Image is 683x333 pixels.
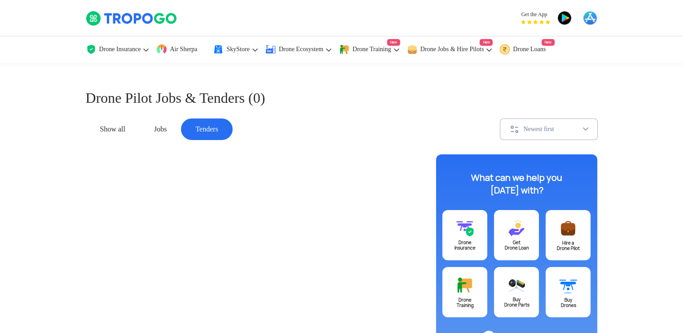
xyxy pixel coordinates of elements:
[86,11,178,26] img: TropoGo Logo
[456,276,474,294] img: ic_training@3x.svg
[265,36,332,63] a: Drone Ecosystem
[86,36,150,63] a: Drone Insurance
[546,298,590,308] div: Buy Drones
[521,11,550,18] span: Get the App
[420,46,484,53] span: Drone Jobs & Hire Pilots
[559,276,577,294] img: ic_buydrone@3x.svg
[494,297,539,308] div: Buy Drone Parts
[442,210,487,260] a: DroneInsurance
[542,39,555,46] span: New
[499,36,555,63] a: Drone LoansNew
[524,125,582,133] div: Newest first
[442,298,487,308] div: Drone Training
[557,11,572,25] img: ic_playstore.png
[387,39,400,46] span: New
[339,36,400,63] a: Drone TrainingNew
[507,219,525,237] img: ic_loans@3x.svg
[181,118,232,140] div: Tenders
[494,210,539,260] a: GetDrone Loan
[480,39,493,46] span: New
[442,240,487,251] div: Drone Insurance
[507,276,525,294] img: ic_droneparts@3x.svg
[521,20,550,24] img: App Raking
[559,219,577,237] img: ic_postajob@3x.svg
[86,118,140,140] div: Show all
[353,46,391,53] span: Drone Training
[170,46,197,53] span: Air Sherpa
[494,240,539,251] div: Get Drone Loan
[494,267,539,317] a: BuyDrone Parts
[213,36,258,63] a: SkyStore
[456,219,474,237] img: ic_drone_insurance@3x.svg
[546,241,590,251] div: Hire a Drone Pilot
[460,171,573,197] div: What can we help you [DATE] with?
[86,88,598,108] h1: Drone Pilot Jobs & Tenders (0)
[546,210,590,260] a: Hire aDrone Pilot
[583,11,597,25] img: ic_appstore.png
[99,46,141,53] span: Drone Insurance
[513,46,546,53] span: Drone Loans
[140,118,181,140] div: Jobs
[407,36,493,63] a: Drone Jobs & Hire PilotsNew
[226,46,249,53] span: SkyStore
[279,46,323,53] span: Drone Ecosystem
[546,267,590,317] a: BuyDrones
[500,118,598,140] button: Newest first
[156,36,206,63] a: Air Sherpa
[442,267,487,317] a: DroneTraining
